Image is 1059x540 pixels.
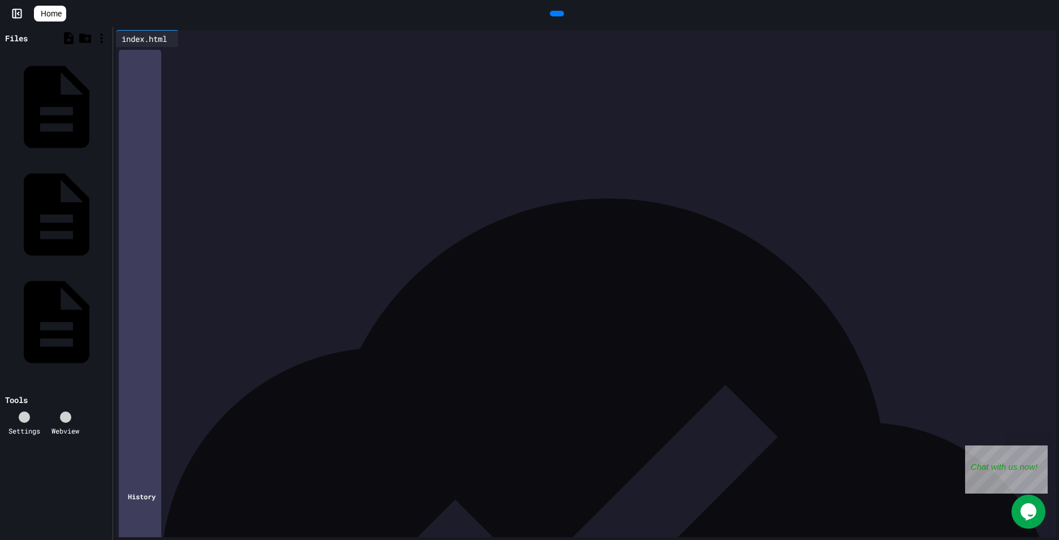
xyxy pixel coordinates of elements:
div: Settings [8,426,40,436]
div: Webview [51,426,79,436]
span: Home [41,8,62,19]
iframe: chat widget [965,445,1048,494]
div: Tools [5,394,28,406]
div: index.html [116,33,173,45]
a: Home [34,6,66,22]
iframe: chat widget [1011,495,1048,529]
div: index.html [116,30,179,47]
div: Files [5,32,28,44]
